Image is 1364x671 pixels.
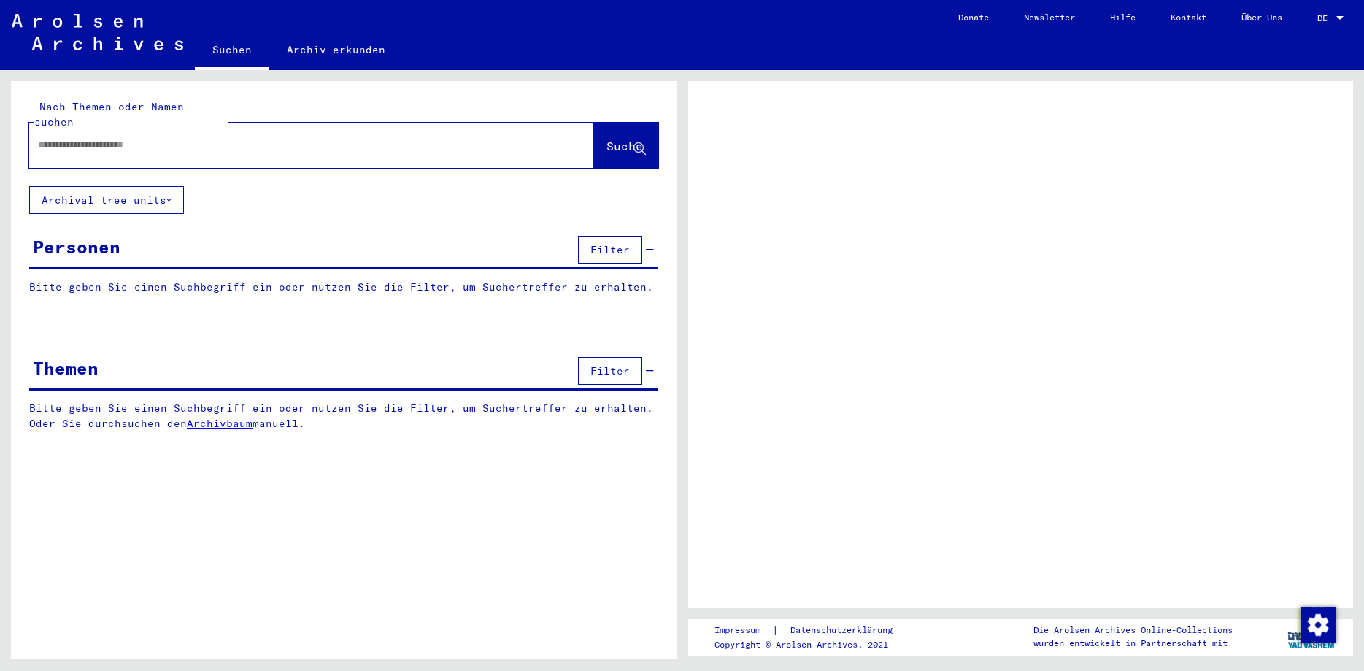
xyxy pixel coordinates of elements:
[29,280,658,295] p: Bitte geben Sie einen Suchbegriff ein oder nutzen Sie die Filter, um Suchertreffer zu erhalten.
[1300,607,1335,642] div: Zustimmung ändern
[34,100,184,129] mat-label: Nach Themen oder Namen suchen
[12,14,183,50] img: Arolsen_neg.svg
[29,401,658,432] p: Bitte geben Sie einen Suchbegriff ein oder nutzen Sie die Filter, um Suchertreffer zu erhalten. O...
[33,234,120,260] div: Personen
[1033,624,1233,637] p: Die Arolsen Archives Online-Collections
[594,123,658,168] button: Suche
[1033,637,1233,650] p: wurden entwickelt in Partnerschaft mit
[1284,618,1339,655] img: yv_logo.png
[269,32,403,67] a: Archiv erkunden
[578,236,642,264] button: Filter
[714,638,910,651] p: Copyright © Arolsen Archives, 2021
[590,243,630,256] span: Filter
[590,364,630,377] span: Filter
[29,186,184,214] button: Archival tree units
[1317,13,1333,23] span: DE
[195,32,269,70] a: Suchen
[714,623,910,638] div: |
[1301,607,1336,643] img: Zustimmung ändern
[33,355,99,381] div: Themen
[187,417,253,430] a: Archivbaum
[606,139,643,153] span: Suche
[578,357,642,385] button: Filter
[779,623,910,638] a: Datenschutzerklärung
[714,623,772,638] a: Impressum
